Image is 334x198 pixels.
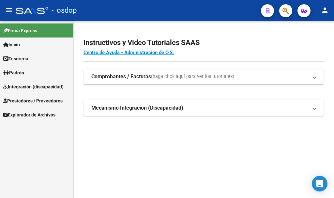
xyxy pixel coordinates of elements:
span: Firma Express [3,27,37,34]
span: Explorador de Archivos [3,111,55,118]
div: Open Intercom Messenger [312,176,327,191]
span: Tesorería [3,55,28,62]
span: Padrón [3,69,24,76]
h2: Instructivos y Video Tutoriales SAAS [83,37,324,49]
span: (haga click aquí para ver los tutoriales) [151,73,234,80]
strong: Mecanismo Integración (Discapacidad) [91,104,183,112]
mat-expansion-panel-header: Mecanismo Integración (Discapacidad) [83,100,324,116]
span: Inicio [3,41,20,48]
mat-expansion-panel-header: Comprobantes / Facturas(haga click aquí para ver los tutoriales) [83,69,324,84]
span: - osdop [52,3,77,18]
strong: Comprobantes / Facturas [91,73,151,80]
span: Prestadores / Proveedores [3,97,63,104]
span: Integración (discapacidad) [3,83,64,90]
a: Centro de Ayuda - Administración de O.S. [83,50,174,55]
mat-icon: menu [5,6,13,14]
mat-icon: person [321,6,329,14]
